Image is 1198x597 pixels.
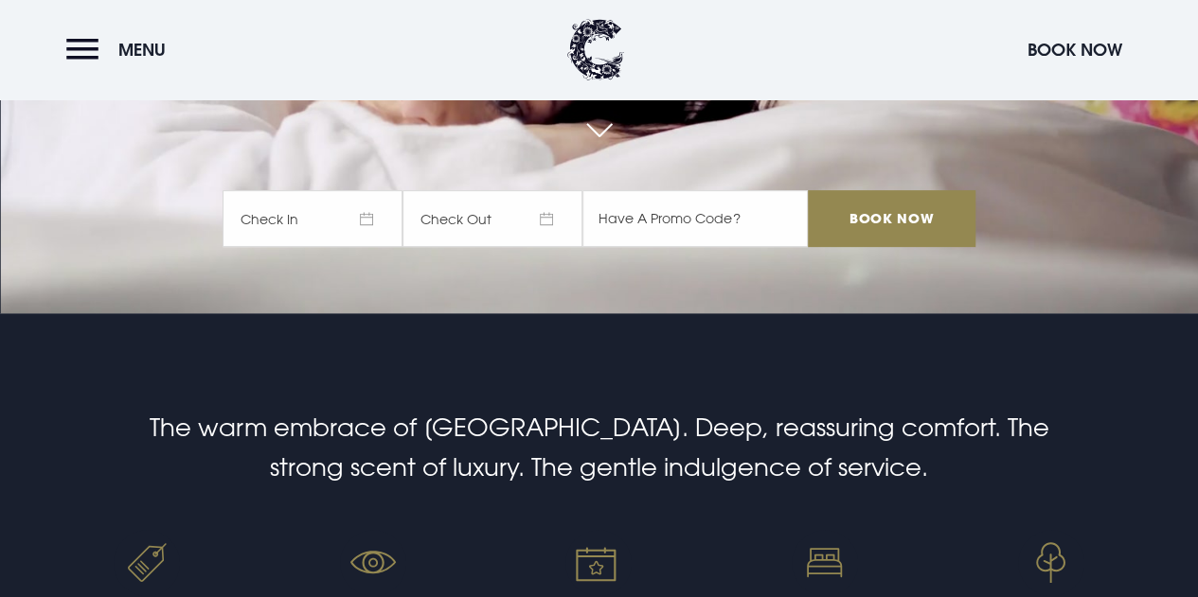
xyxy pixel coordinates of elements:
[792,530,858,596] img: Orthopaedic mattresses sleep
[808,190,974,247] input: Book Now
[223,190,402,247] span: Check In
[150,413,1049,482] span: The warm embrace of [GEOGRAPHIC_DATA]. Deep, reassuring comfort. The strong scent of luxury. The ...
[340,530,406,596] img: No hidden fees
[582,190,808,247] input: Have A Promo Code?
[1018,530,1084,596] img: Event venue Bangor, Northern Ireland
[402,190,582,247] span: Check Out
[567,19,624,80] img: Clandeboye Lodge
[114,530,180,596] img: Best rate guaranteed
[565,530,632,596] img: Tailored bespoke events venue
[118,39,166,61] span: Menu
[66,29,175,70] button: Menu
[1018,29,1132,70] button: Book Now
